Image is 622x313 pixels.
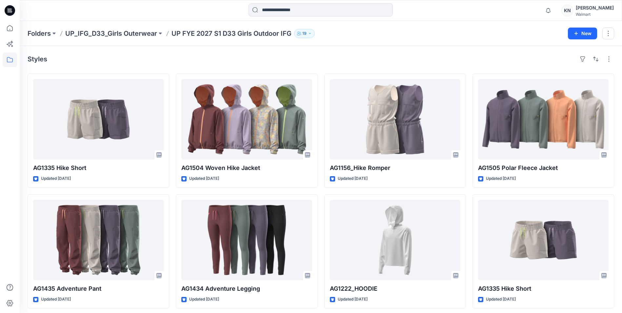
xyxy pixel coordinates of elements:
div: [PERSON_NAME] [576,4,614,12]
a: AG1156_Hike Romper [330,79,460,159]
a: UP_IFG_D33_Girls Outerwear [65,29,157,38]
a: AG1504 Woven Hike Jacket [181,79,312,159]
p: AG1222_HOODIE [330,284,460,293]
p: Updated [DATE] [189,175,219,182]
p: Updated [DATE] [41,296,71,303]
button: New [568,28,597,39]
p: AG1505 Polar Fleece Jacket [478,163,609,173]
button: 19 [294,29,315,38]
a: AG1335 Hike Short [478,200,609,280]
a: AG1505 Polar Fleece Jacket [478,79,609,159]
a: AG1435 Adventure Pant [33,200,164,280]
p: Updated [DATE] [41,175,71,182]
p: Updated [DATE] [486,175,516,182]
p: AG1435 Adventure Pant [33,284,164,293]
h4: Styles [28,55,47,63]
p: Updated [DATE] [486,296,516,303]
p: AG1156_Hike Romper [330,163,460,173]
p: AG1335 Hike Short [33,163,164,173]
div: Walmart [576,12,614,17]
a: AG1335 Hike Short [33,79,164,159]
div: KN [561,5,573,16]
p: Updated [DATE] [338,175,368,182]
p: Updated [DATE] [338,296,368,303]
a: AG1434 Adventure Legging [181,200,312,280]
p: AG1434 Adventure Legging [181,284,312,293]
a: AG1222_HOODIE [330,200,460,280]
p: AG1335 Hike Short [478,284,609,293]
p: Updated [DATE] [189,296,219,303]
a: Folders [28,29,51,38]
p: UP FYE 2027 S1 D33 Girls Outdoor IFG [171,29,291,38]
p: AG1504 Woven Hike Jacket [181,163,312,173]
p: 19 [302,30,307,37]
